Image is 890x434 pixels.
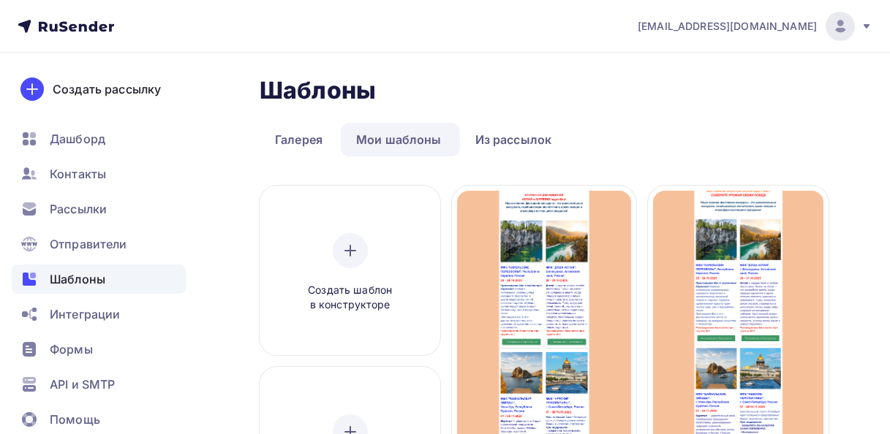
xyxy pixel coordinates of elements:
[50,200,107,218] span: Рассылки
[53,80,161,98] div: Создать рассылку
[12,124,186,153] a: Дашборд
[638,12,872,41] a: [EMAIL_ADDRESS][DOMAIN_NAME]
[12,335,186,364] a: Формы
[12,159,186,189] a: Контакты
[50,235,127,253] span: Отправители
[12,264,186,294] a: Шаблоны
[260,123,338,156] a: Галерея
[50,305,120,323] span: Интеграции
[50,130,105,148] span: Дашборд
[341,123,457,156] a: Мои шаблоны
[50,165,106,183] span: Контакты
[460,123,567,156] a: Из рассылок
[50,340,93,358] span: Формы
[12,194,186,224] a: Рассылки
[50,376,115,393] span: API и SMTP
[281,283,420,313] span: Создать шаблон в конструкторе
[12,229,186,259] a: Отправители
[638,19,817,34] span: [EMAIL_ADDRESS][DOMAIN_NAME]
[50,411,100,428] span: Помощь
[260,76,376,105] h2: Шаблоны
[50,270,105,288] span: Шаблоны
